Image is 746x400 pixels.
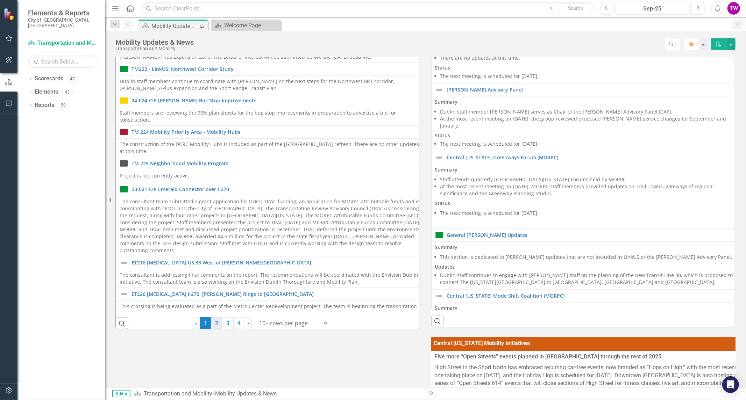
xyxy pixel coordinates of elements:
[440,115,739,129] li: At the most recent meeting on [DATE], the group reviewed proposed [PERSON_NAME] service changes f...
[431,229,743,242] td: Double-Click to Edit Right Click for Context Menu
[28,56,98,68] input: Search Below...
[440,210,739,217] li: The next meeting is scheduled for [DATE].
[558,3,593,13] button: Search
[440,254,739,261] li: This section is dedicated to [PERSON_NAME] updates that are not included in LinkUS or the [PERSON...
[431,151,743,164] td: Double-Click to Edit Right Click for Context Menu
[435,263,455,270] strong: Updates
[120,259,128,267] img: Not Defined
[440,54,739,61] li: There are no updates at this time.
[151,22,198,30] div: Mobility Updates & News
[431,290,743,303] td: Double-Click to Edit Right Click for Context Menu
[215,390,277,397] div: Mobility Updates & News
[112,390,130,397] span: Editor
[431,83,743,96] td: Double-Click to Edit Right Click for Context Menu
[120,96,128,105] img: Near Target
[431,303,743,371] td: Double-Click to Edit
[28,9,98,17] span: Elements & Reports
[435,244,458,250] strong: Summary
[116,183,428,196] td: Double-Click to Edit Right Click for Context Menu
[120,109,425,123] p: Staff members are reviewing the 90% plan sheets for the bus stop improvements in preparation to a...
[120,172,425,179] p: Project is not currently active.
[116,196,428,256] td: Double-Click to Edit
[120,290,128,298] img: Not Defined
[132,187,425,192] a: 23-021-CIP Emerald Connector over I-270
[3,8,16,20] img: ClearPoint Strategy
[120,128,128,136] img: Off Target
[116,157,428,170] td: Double-Click to Edit Right Click for Context Menu
[195,319,197,327] span: ‹
[431,164,743,229] td: Double-Click to Edit
[116,63,428,75] td: Double-Click to Edit Right Click for Context Menu
[618,5,687,13] div: Sep-25
[116,288,428,300] td: Double-Click to Edit Right Click for Context Menu
[435,153,443,162] img: Not Defined
[727,2,740,15] button: TW
[132,260,425,265] a: ET216 [MEDICAL_DATA] US 33 West of [PERSON_NAME][GEOGRAPHIC_DATA]
[247,319,249,327] span: ›
[132,291,425,297] a: ET226 [MEDICAL_DATA] I-270, [PERSON_NAME] Rings to [GEOGRAPHIC_DATA]
[116,138,428,157] td: Double-Click to Edit
[213,21,279,30] a: Welcome Page
[440,140,739,147] li: The next meeting is scheduled for [DATE].
[115,46,194,51] div: Transportation and Mobility
[435,231,443,239] img: On Target
[62,89,73,95] div: 43
[144,390,212,397] a: Transportation and Mobility
[132,161,425,166] a: TM 225 Neighborhood Mobility Program
[431,36,743,83] td: Double-Click to Edit
[120,271,425,285] p: The consultant is addressing final comments on the report. The recommendations will be coordinate...
[35,75,63,83] a: Scorecards
[447,232,739,238] a: General [PERSON_NAME] Updates
[35,88,58,96] a: Elements
[120,159,128,168] img: Not Started
[142,2,595,15] input: Search ClearPoint...
[116,269,428,288] td: Double-Click to Edit
[722,376,739,393] div: Open Intercom Messenger
[615,2,690,15] button: Sep-25
[120,141,425,155] p: The construction of the DCRC Mobility Hubs is included as part of the [GEOGRAPHIC_DATA] refresh. ...
[120,185,128,194] img: On Target
[435,200,450,206] strong: Status
[116,300,428,319] td: Double-Click to Edit
[116,94,428,107] td: Double-Click to Edit Right Click for Context Menu
[116,107,428,125] td: Double-Click to Edit
[440,176,739,183] li: Staff attends quarterly [GEOGRAPHIC_DATA][US_STATE] Forums held by MORPC.
[224,21,279,30] div: Welcome Page
[134,390,420,398] div: »
[233,317,244,329] a: 4
[222,317,233,329] a: 3
[35,101,54,109] a: Reports
[200,317,211,329] span: 1
[116,75,428,94] td: Double-Click to Edit
[120,198,425,254] p: The consultant team submitted a grant application for ODOT TRAC funding, an application for MORPC...
[28,39,98,47] a: Transportation and Mobility
[431,242,743,290] td: Double-Click to Edit
[435,99,458,105] strong: Summary
[435,166,458,173] strong: Summary
[440,73,739,80] li: The next meeting is scheduled for [DATE].
[447,293,739,298] a: Central [US_STATE] Mode Shift Coalition (MORPC)
[211,317,222,329] a: 2
[447,87,739,92] a: [PERSON_NAME] Advisory Panel
[435,86,443,94] img: Not Defined
[447,155,739,160] a: Central [US_STATE] Greenways Forum (MORPC)
[116,125,428,138] td: Double-Click to Edit Right Click for Context Menu
[435,132,450,139] strong: Status
[440,183,739,197] li: At the most recent meeting on [DATE], MORPC staff members provided updates on Trail Towns, gatewa...
[58,102,69,108] div: 50
[120,65,128,73] img: On Target
[67,76,78,82] div: 47
[132,98,425,103] a: 24-024-CIP [PERSON_NAME] Bus Stop Improvements
[115,38,194,46] div: Mobility Updates & News
[435,292,443,300] img: Not Defined
[120,303,425,317] p: This crossing is being evaluated as a part of the Metro Center Redevelopment project. The team is...
[568,5,583,11] span: Search
[435,353,662,360] strong: Five more “Open Streets” events planned in [GEOGRAPHIC_DATA] through the rest of 2025
[440,272,739,286] li: Dublin staff continues to engage with [PERSON_NAME] staff on the planning of the new Transit Line...
[132,129,425,134] a: TM 224 Mobility Priority Area - Mobility Hubs
[116,256,428,269] td: Double-Click to Edit Right Click for Context Menu
[120,78,425,92] p: Dublin staff members continue to coordinate with [PERSON_NAME] on the next steps for the Northwes...
[440,108,739,115] li: Dublin staff member [PERSON_NAME] serves as Chair of the [PERSON_NAME] Advisory Panel (CAP).
[116,170,428,183] td: Double-Click to Edit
